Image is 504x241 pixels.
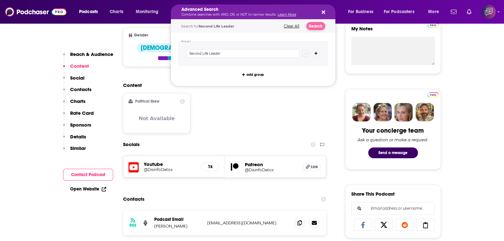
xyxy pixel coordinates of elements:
[131,7,167,17] button: open menu
[139,115,175,121] h3: Not Available
[245,161,298,167] h5: Patreon
[75,7,106,17] button: open menu
[362,127,424,135] div: Your concierge team
[246,73,264,76] span: add group
[181,7,315,12] h5: Advanced Search
[207,220,290,226] p: [EMAIL_ADDRESS][DOMAIN_NAME]
[394,103,413,121] img: Jules Profile
[482,5,496,19] img: User Profile
[199,24,234,28] span: Second Life Leader
[351,26,435,37] label: My Notes
[154,217,202,222] p: Podcast Email
[416,219,435,231] a: Copy Link
[348,7,373,16] span: For Business
[482,5,496,19] button: Show profile menu
[136,7,158,16] span: Monitoring
[70,110,94,116] p: Rate Card
[123,82,321,88] h2: Content
[70,134,86,140] p: Details
[415,103,434,121] img: Jon Profile
[70,51,113,57] p: Reach & Audience
[106,7,127,17] a: Charts
[5,6,66,18] img: Podchaser - Follow, Share and Rate Podcasts
[63,75,84,87] button: Social
[79,7,98,16] span: Podcasts
[358,137,428,142] div: Ask a question or make a request.
[70,98,85,104] p: Charts
[482,5,496,19] span: Logged in as corioliscompany
[448,6,459,17] a: Show notifications dropdown
[123,193,144,205] h2: Contacts
[63,169,113,181] button: Contact Podcast
[63,122,91,134] button: Sponsors
[70,122,91,128] p: Sponsors
[144,161,196,167] h5: Youtube
[70,63,89,69] p: Content
[357,202,429,214] input: Email address or username...
[129,223,136,228] h3: RSS
[464,6,474,17] a: Show notifications dropdown
[344,7,381,17] button: open menu
[181,40,191,43] h4: Group 1
[380,7,424,17] button: open menu
[351,202,435,215] div: Search followers
[63,145,86,157] button: Similar
[63,98,85,110] button: Charts
[186,49,299,58] input: Type a keyword or phrase...
[427,22,439,28] a: Pro website
[427,92,439,97] img: Podchaser Pro
[70,75,84,81] p: Social
[154,223,202,229] p: [PERSON_NAME]
[354,219,372,231] a: Share on Facebook
[144,167,196,172] a: @DisinfoDetox
[70,145,86,151] p: Similar
[428,7,439,16] span: More
[311,164,318,169] span: Link
[396,219,414,231] a: Share on Reddit
[70,186,106,192] a: Open Website
[424,7,447,17] button: open menu
[303,163,321,171] a: Link
[368,147,418,158] button: Send a message
[63,110,94,122] button: Rate Card
[352,103,371,121] img: Sydney Profile
[282,24,301,28] button: Clear All
[135,99,159,104] h2: Political Skew
[373,103,392,121] img: Barbara Profile
[245,167,298,172] a: @DisinfoDetox
[137,43,211,52] div: [DEMOGRAPHIC_DATA]
[306,22,325,30] button: Search
[134,33,148,37] span: Gender
[123,138,140,151] h2: Socials
[207,164,214,169] h5: 1k
[278,12,296,17] a: Learn More
[427,23,439,28] img: Podchaser Pro
[375,219,393,231] a: Share on X/Twitter
[351,191,395,197] h3: Share This Podcast
[63,134,86,145] button: Details
[177,4,341,19] div: Search podcasts, credits, & more...
[70,86,91,92] p: Contacts
[181,24,234,28] span: Search for
[110,7,123,16] span: Charts
[427,91,439,97] a: Pro website
[240,71,266,78] button: add group
[181,13,315,16] p: Combine searches with AND, OR, or NOT to narrow results.
[63,86,91,98] button: Contacts
[384,7,414,16] span: For Podcasters
[63,63,89,75] button: Content
[63,51,113,63] button: Reach & Audience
